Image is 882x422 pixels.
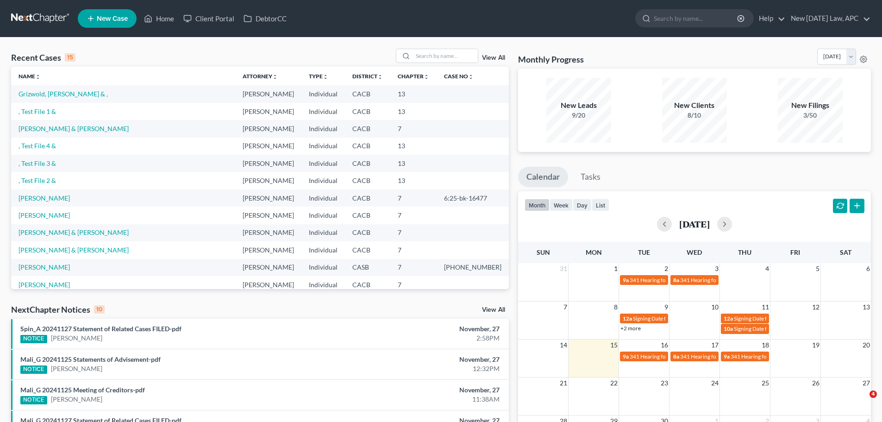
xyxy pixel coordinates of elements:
a: Calendar [518,167,568,187]
a: [PERSON_NAME] [51,395,102,404]
a: [PERSON_NAME] & [PERSON_NAME] [19,228,129,236]
td: [PERSON_NAME] [235,241,301,258]
a: [PERSON_NAME] [19,211,70,219]
span: Sat [840,248,851,256]
td: Individual [301,241,345,258]
a: DebtorCC [239,10,291,27]
td: Individual [301,207,345,224]
span: 4 [764,263,770,274]
span: 341 Hearing for [PERSON_NAME] [680,277,763,283]
span: 3 [714,263,719,274]
td: [PERSON_NAME] [235,207,301,224]
a: Help [754,10,785,27]
a: [PERSON_NAME] [19,194,70,202]
td: CACB [345,172,390,189]
i: unfold_more [377,74,383,80]
td: CACB [345,241,390,258]
td: Individual [301,172,345,189]
input: Search by name... [654,10,738,27]
span: 341 Hearing for [PERSON_NAME] [630,277,713,283]
a: [PERSON_NAME] [19,281,70,289]
td: 7 [390,241,437,258]
div: November, 27 [346,385,500,395]
span: 12a [623,315,632,322]
td: Individual [301,276,345,293]
span: Signing Date for [PERSON_NAME] [734,325,817,332]
span: Fri [790,248,800,256]
td: [PHONE_NUMBER] [437,259,509,276]
span: 10 [710,302,719,313]
button: day [573,199,592,211]
td: 13 [390,172,437,189]
td: [PERSON_NAME] [235,224,301,241]
span: 9a [623,353,629,360]
span: Signing Date for [PERSON_NAME] [734,315,817,322]
div: NOTICE [20,396,47,404]
div: 12:32PM [346,364,500,373]
a: [PERSON_NAME] & [PERSON_NAME] [19,246,129,254]
div: 8/10 [662,111,727,120]
a: [PERSON_NAME] & [PERSON_NAME] [19,125,129,132]
td: CACB [345,276,390,293]
td: 6:25-bk-16477 [437,189,509,207]
div: 11:38AM [346,395,500,404]
td: CACB [345,120,390,137]
i: unfold_more [424,74,429,80]
a: Client Portal [179,10,239,27]
td: 13 [390,85,437,102]
td: CACB [345,155,390,172]
span: 15 [609,340,619,351]
a: Chapterunfold_more [398,73,429,80]
td: 7 [390,259,437,276]
span: 2 [663,263,669,274]
span: 22 [609,378,619,389]
td: CACB [345,189,390,207]
span: Tue [638,248,650,256]
span: 26 [811,378,820,389]
span: 9a [623,277,629,283]
i: unfold_more [468,74,474,80]
td: [PERSON_NAME] [235,138,301,155]
iframe: Intercom live chat [851,391,873,413]
div: Recent Cases [11,52,75,63]
td: CACB [345,85,390,102]
span: 16 [660,340,669,351]
span: 27 [862,378,871,389]
span: 12 [811,302,820,313]
div: 10 [94,305,105,314]
div: NextChapter Notices [11,304,105,315]
span: Wed [687,248,702,256]
td: CACB [345,207,390,224]
div: New Clients [662,100,727,111]
td: Individual [301,103,345,120]
span: 10a [724,325,733,332]
button: month [525,199,550,211]
span: New Case [97,15,128,22]
div: NOTICE [20,365,47,374]
td: Individual [301,224,345,241]
span: 341 Hearing for [PERSON_NAME] [680,353,763,360]
span: Signing Date for [PERSON_NAME] [633,315,716,322]
td: CACB [345,138,390,155]
a: New [DATE] Law, APC [786,10,870,27]
td: CACB [345,103,390,120]
a: , Test File 1 & [19,107,56,115]
a: , Test File 3 & [19,159,56,167]
span: 17 [710,340,719,351]
span: 31 [559,263,568,274]
h2: [DATE] [679,219,710,229]
td: [PERSON_NAME] [235,103,301,120]
span: 21 [559,378,568,389]
td: 7 [390,120,437,137]
td: [PERSON_NAME] [235,120,301,137]
a: Nameunfold_more [19,73,41,80]
a: [PERSON_NAME] [51,334,102,343]
span: 19 [811,340,820,351]
span: 341 Hearing for [PERSON_NAME] & [PERSON_NAME] [731,353,863,360]
td: [PERSON_NAME] [235,172,301,189]
span: 6 [865,263,871,274]
a: [PERSON_NAME] [19,263,70,271]
div: 2:58PM [346,334,500,343]
span: Mon [586,248,602,256]
div: 9/20 [546,111,611,120]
